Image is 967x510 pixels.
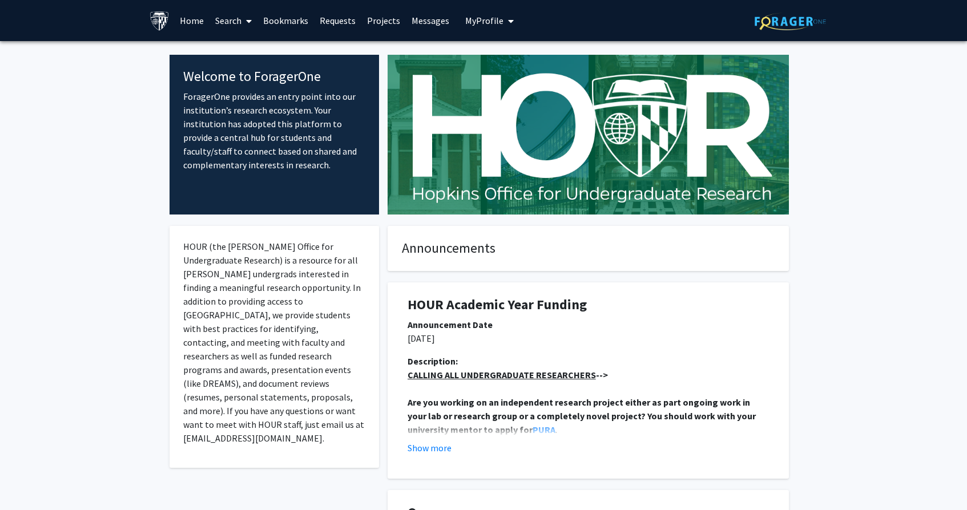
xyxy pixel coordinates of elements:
[408,354,769,368] div: Description:
[402,240,775,257] h4: Announcements
[533,424,555,435] a: PURA
[408,369,608,381] strong: -->
[408,369,596,381] u: CALLING ALL UNDERGRADUATE RESEARCHERS
[388,55,789,214] img: Cover Image
[408,318,769,331] div: Announcement Date
[183,240,365,445] p: HOUR (the [PERSON_NAME] Office for Undergraduate Research) is a resource for all [PERSON_NAME] un...
[755,13,826,30] img: ForagerOne Logo
[9,459,49,501] iframe: Chat
[174,1,209,41] a: Home
[257,1,314,41] a: Bookmarks
[408,441,452,455] button: Show more
[408,396,758,435] strong: Are you working on an independent research project either as part ongoing work in your lab or res...
[209,1,257,41] a: Search
[314,1,361,41] a: Requests
[406,1,455,41] a: Messages
[408,331,769,345] p: [DATE]
[150,11,170,31] img: Johns Hopkins University Logo
[408,395,769,436] p: .
[465,15,503,26] span: My Profile
[408,297,769,313] h1: HOUR Academic Year Funding
[183,90,365,172] p: ForagerOne provides an entry point into our institution’s research ecosystem. Your institution ha...
[183,68,365,85] h4: Welcome to ForagerOne
[361,1,406,41] a: Projects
